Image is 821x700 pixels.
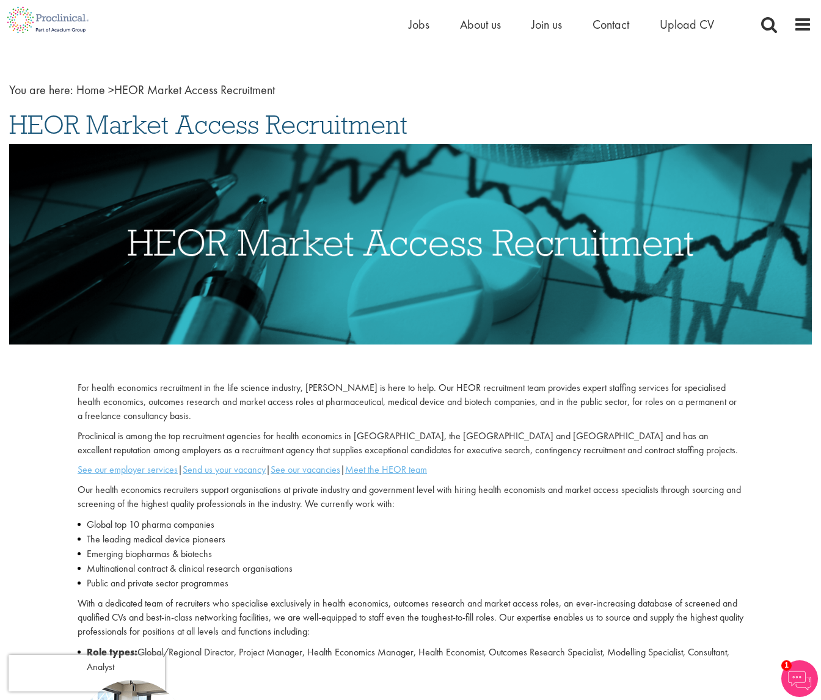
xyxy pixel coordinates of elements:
a: Join us [531,16,562,32]
a: Contact [593,16,629,32]
p: For health economics recruitment in the life science industry, [PERSON_NAME] is here to help. Our... [78,381,743,423]
a: Send us your vacancy [183,463,266,476]
li: Global top 10 pharma companies [78,517,743,532]
p: Proclinical is among the top recruitment agencies for health economics in [GEOGRAPHIC_DATA], the ... [78,429,743,458]
li: Emerging biopharmas & biotechs [78,547,743,561]
p: | | | [78,463,743,477]
a: Meet the HEOR team [345,463,427,476]
li: Global/Regional Director, Project Manager, Health Economics Manager, Health Economist, Outcomes R... [78,645,743,674]
span: > [108,82,114,98]
a: Upload CV [660,16,714,32]
iframe: reCAPTCHA [9,655,165,691]
p: Our health economics recruiters support organisations at private industry and government level wi... [78,483,743,511]
img: HEOR Market Access Recruitment [9,144,812,345]
span: HEOR Market Access Recruitment [76,82,275,98]
p: With a dedicated team of recruiters who specialise exclusively in health economics, outcomes rese... [78,597,743,639]
li: The leading medical device pioneers [78,532,743,547]
strong: Role types: [87,646,137,658]
a: Jobs [409,16,429,32]
a: See our vacancies [271,463,340,476]
img: Chatbot [781,660,818,697]
span: HEOR Market Access Recruitment [9,108,407,141]
li: Public and private sector programmes [78,576,743,591]
a: About us [460,16,501,32]
a: breadcrumb link to Home [76,82,105,98]
a: See our employer services [78,463,178,476]
li: Multinational contract & clinical research organisations [78,561,743,576]
span: You are here: [9,82,73,98]
span: 1 [781,660,792,671]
